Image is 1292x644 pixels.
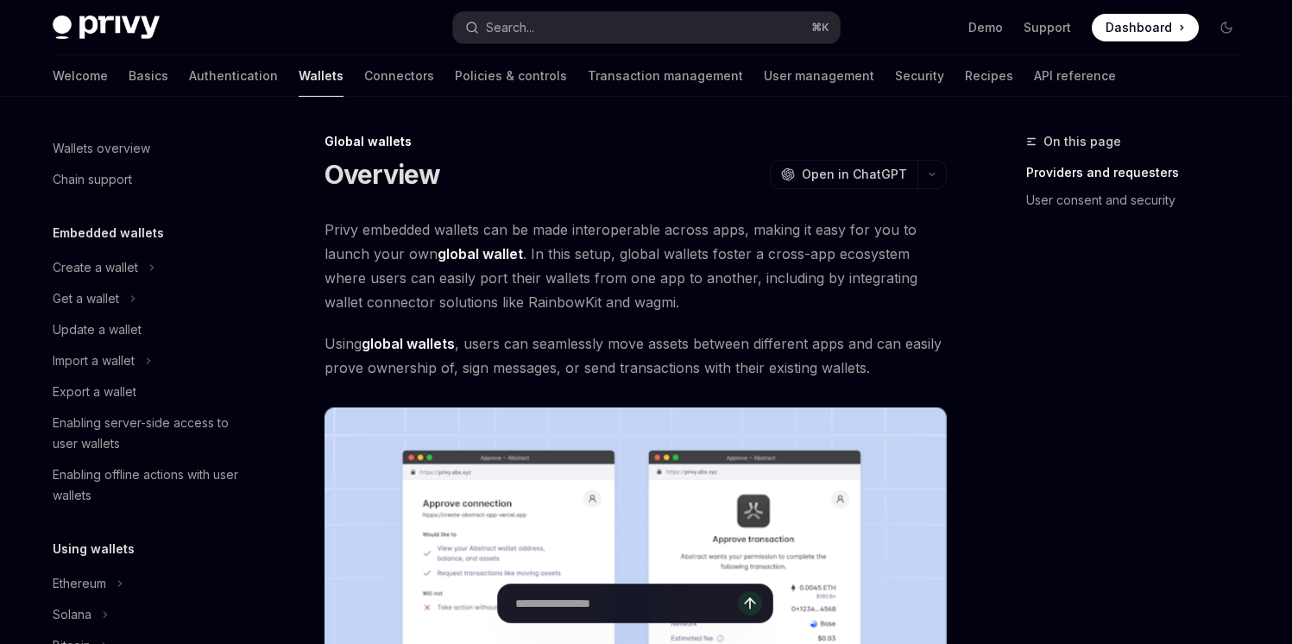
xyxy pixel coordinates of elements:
a: Wallets [299,55,343,97]
a: Demo [968,19,1003,36]
a: Wallets overview [39,133,260,164]
div: Ethereum [53,573,106,594]
a: Chain support [39,164,260,195]
a: User consent and security [1026,186,1254,214]
div: Chain support [53,169,132,190]
span: Privy embedded wallets can be made interoperable across apps, making it easy for you to launch yo... [325,218,947,314]
div: Update a wallet [53,319,142,340]
a: Policies & controls [455,55,567,97]
a: Basics [129,55,168,97]
div: Create a wallet [53,257,138,278]
div: Solana [53,604,91,625]
h5: Embedded wallets [53,223,164,243]
span: Using , users can seamlessly move assets between different apps and can easily prove ownership of... [325,331,947,380]
button: Send message [738,591,762,616]
span: Open in ChatGPT [802,166,907,183]
a: API reference [1034,55,1116,97]
strong: global wallet [438,245,523,262]
a: Enabling offline actions with user wallets [39,459,260,511]
a: Update a wallet [39,314,260,345]
div: Enabling offline actions with user wallets [53,464,249,506]
button: Toggle dark mode [1213,14,1240,41]
img: dark logo [53,16,160,40]
a: Authentication [189,55,278,97]
div: Import a wallet [53,350,135,371]
div: Export a wallet [53,382,136,402]
a: Connectors [364,55,434,97]
span: On this page [1043,131,1121,152]
a: User management [764,55,874,97]
div: Search... [486,17,534,38]
strong: global wallets [362,335,455,352]
span: ⌘ K [811,21,829,35]
a: Welcome [53,55,108,97]
a: Export a wallet [39,376,260,407]
div: Get a wallet [53,288,119,309]
a: Security [895,55,944,97]
a: Support [1024,19,1071,36]
a: Enabling server-side access to user wallets [39,407,260,459]
button: Search...⌘K [453,12,840,43]
div: Global wallets [325,133,947,150]
div: Enabling server-side access to user wallets [53,413,249,454]
a: Recipes [965,55,1013,97]
span: Dashboard [1106,19,1172,36]
a: Dashboard [1092,14,1199,41]
a: Providers and requesters [1026,159,1254,186]
button: Open in ChatGPT [770,160,917,189]
a: Transaction management [588,55,743,97]
h5: Using wallets [53,539,135,559]
h1: Overview [325,159,441,190]
div: Wallets overview [53,138,150,159]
